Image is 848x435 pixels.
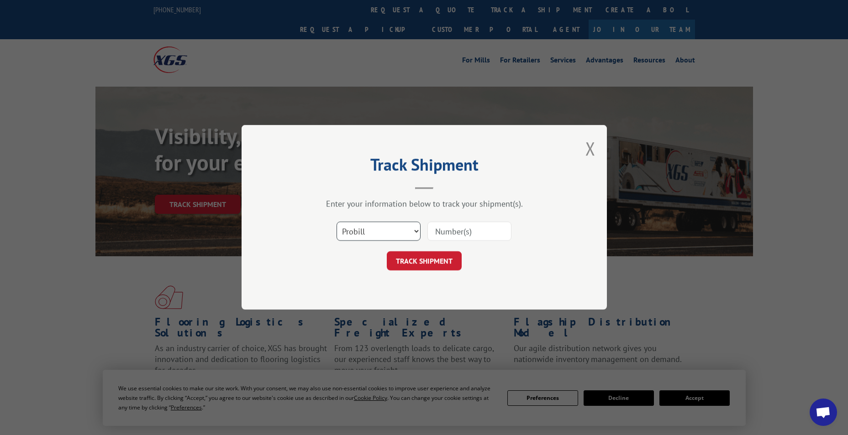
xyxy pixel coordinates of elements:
input: Number(s) [427,222,511,241]
div: Enter your information below to track your shipment(s). [287,199,561,209]
button: Close modal [585,136,595,161]
a: Open chat [810,399,837,426]
button: TRACK SHIPMENT [387,252,462,271]
h2: Track Shipment [287,158,561,176]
